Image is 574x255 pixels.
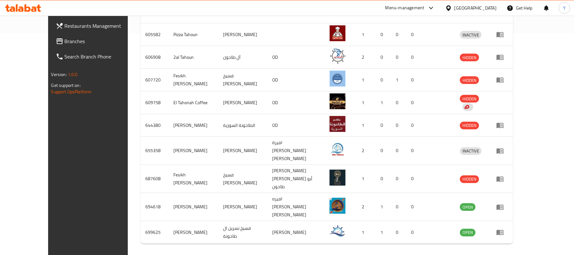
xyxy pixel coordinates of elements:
td: [PERSON_NAME] [169,114,218,137]
td: 1 [353,114,375,137]
td: 1 [353,221,375,244]
td: فسيخ [PERSON_NAME] [218,69,267,91]
div: HIDDEN [460,76,479,84]
a: Restaurants Management [51,18,144,34]
td: El Tahonah Coffee [169,91,218,114]
div: Menu [496,76,508,84]
td: 0 [391,193,406,221]
td: 0 [406,137,421,165]
td: 0 [406,46,421,69]
a: Branches [51,34,144,49]
td: 0 [375,114,391,137]
td: 0 [375,165,391,193]
div: Menu [496,53,508,61]
span: 1.0.0 [68,70,78,79]
td: OD [267,91,325,114]
td: [PERSON_NAME] [169,221,218,244]
td: 2 [353,46,375,69]
img: 2al Tahoun [330,48,345,64]
td: فسيخ [PERSON_NAME] [218,165,267,193]
img: Abo Tahoon [330,198,345,214]
td: Fesikh [PERSON_NAME] [169,165,218,193]
td: [PERSON_NAME] [218,23,267,46]
td: [PERSON_NAME] [218,91,267,114]
span: OPEN [460,229,476,236]
img: delivery hero logo [464,104,469,110]
td: 1 [375,221,391,244]
img: Fesikh Abu Tahoun [330,170,345,186]
td: 0 [406,91,421,114]
td: 0 [406,114,421,137]
td: 1 [375,91,391,114]
td: 644380 [141,114,169,137]
td: Pizza Tahoun [169,23,218,46]
img: Fesikh Abu Tahoun [330,71,345,87]
td: 655358 [141,137,169,165]
span: Search Branch Phone [65,53,139,60]
img: Pizza Tahoun [330,25,345,41]
a: Search Branch Phone [51,49,144,64]
td: OD [267,46,325,69]
span: HIDDEN [460,54,479,61]
td: [PERSON_NAME] [169,193,218,221]
img: El Tahonah Coffee [330,93,345,109]
span: Get support on: [51,81,81,89]
td: 0 [391,137,406,165]
td: 0 [406,221,421,244]
td: 2 [353,137,375,165]
td: 0 [391,221,406,244]
td: 0 [375,137,391,165]
span: Version: [51,70,67,79]
span: HIDDEN [460,95,479,103]
td: 0 [406,69,421,91]
span: HIDDEN [460,175,479,183]
td: 687608 [141,165,169,193]
div: Menu [496,31,508,38]
a: Support.OpsPlatform [51,88,92,96]
div: Menu [496,175,508,183]
span: HIDDEN [460,122,479,129]
div: Menu [496,203,508,211]
td: [PERSON_NAME] [218,193,267,221]
td: 0 [375,46,391,69]
div: Menu-management [385,4,425,12]
div: HIDDEN [460,175,479,183]
td: 1 [353,69,375,91]
td: 0 [391,91,406,114]
div: Indicates that the vendor menu management has been moved to DH Catalog service [462,103,473,111]
td: 0 [375,69,391,91]
td: 0 [375,23,391,46]
span: Y [563,4,566,12]
td: 605582 [141,23,169,46]
td: اميرة [PERSON_NAME] [PERSON_NAME] [267,137,325,165]
span: HIDDEN [460,77,479,84]
td: 1 [391,69,406,91]
td: 0 [391,114,406,137]
img: Fesekh Nesrin Al Tahona [330,223,345,239]
td: 0 [391,23,406,46]
td: [PERSON_NAME] [267,221,325,244]
td: 0 [406,193,421,221]
div: Menu [496,121,508,129]
td: 0 [391,46,406,69]
span: INACTIVE [460,31,482,39]
td: 606908 [141,46,169,69]
td: 0 [391,165,406,193]
td: 1 [353,165,375,193]
td: 694618 [141,193,169,221]
td: فسيخ نسرين ال طاحونة [218,221,267,244]
td: آل طاحون [218,46,267,69]
div: Menu [496,228,508,236]
span: OPEN [460,204,476,211]
td: [PERSON_NAME] [218,137,267,165]
td: 2 [353,193,375,221]
img: Altaahunah Alsuwriah [330,116,345,132]
td: 609758 [141,91,169,114]
span: INACTIVE [460,147,482,155]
